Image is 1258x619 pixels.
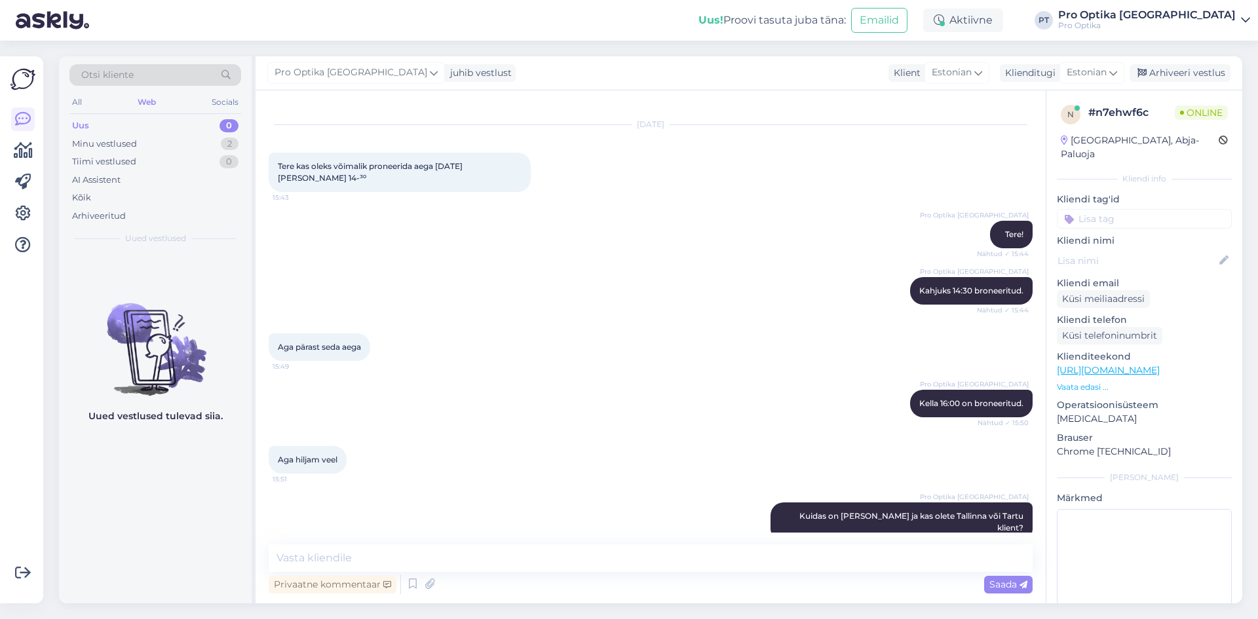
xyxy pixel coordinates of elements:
div: Klienditugi [1000,66,1056,80]
div: Tiimi vestlused [72,155,136,168]
div: Web [135,94,159,111]
span: Pro Optika [GEOGRAPHIC_DATA] [920,492,1029,502]
p: Kliendi tag'id [1057,193,1232,206]
div: Socials [209,94,241,111]
div: PT [1035,11,1053,29]
div: Aktiivne [923,9,1003,32]
div: Klient [888,66,921,80]
span: Pro Optika [GEOGRAPHIC_DATA] [920,379,1029,389]
span: Otsi kliente [81,68,134,82]
span: Aga hiljam veel [278,455,337,464]
p: Kliendi nimi [1057,234,1232,248]
span: Estonian [932,66,972,80]
input: Lisa nimi [1058,253,1217,268]
div: All [69,94,85,111]
span: Tere kas oleks võimalik proneerida aega [DATE] [PERSON_NAME] 14-³⁰ [278,161,465,183]
div: # n7ehwf6c [1088,105,1175,121]
span: n [1067,109,1074,119]
a: Pro Optika [GEOGRAPHIC_DATA]Pro Optika [1058,10,1250,31]
div: Küsi meiliaadressi [1057,290,1150,308]
input: Lisa tag [1057,209,1232,229]
span: Uued vestlused [125,233,186,244]
span: Kuidas on [PERSON_NAME] ja kas olete Tallinna või Tartu klient? [799,511,1025,533]
p: [MEDICAL_DATA] [1057,412,1232,426]
div: [DATE] [269,119,1033,130]
p: Operatsioonisüsteem [1057,398,1232,412]
div: Arhiveeritud [72,210,126,223]
div: Arhiveeri vestlus [1130,64,1230,82]
p: Brauser [1057,431,1232,445]
div: Minu vestlused [72,138,137,151]
span: Kella 16:00 on broneeritud. [919,398,1023,408]
span: Saada [989,578,1027,590]
div: Pro Optika [GEOGRAPHIC_DATA] [1058,10,1236,20]
div: Küsi telefoninumbrit [1057,327,1162,345]
b: Uus! [698,14,723,26]
p: Klienditeekond [1057,350,1232,364]
div: AI Assistent [72,174,121,187]
span: Nähtud ✓ 15:50 [978,418,1029,428]
span: Nähtud ✓ 15:44 [977,305,1029,315]
span: Aga pärast seda aega [278,342,361,352]
span: 15:43 [273,193,322,202]
div: [PERSON_NAME] [1057,472,1232,483]
div: Kõik [72,191,91,204]
div: Pro Optika [1058,20,1236,31]
p: Kliendi email [1057,276,1232,290]
span: Online [1175,105,1228,120]
span: Pro Optika [GEOGRAPHIC_DATA] [920,210,1029,220]
p: Vaata edasi ... [1057,381,1232,393]
span: Kahjuks 14:30 broneeritud. [919,286,1023,295]
span: 15:49 [273,362,322,371]
p: Chrome [TECHNICAL_ID] [1057,445,1232,459]
div: 2 [221,138,238,151]
div: Privaatne kommentaar [269,576,396,593]
span: Pro Optika [GEOGRAPHIC_DATA] [275,66,427,80]
div: Proovi tasuta juba täna: [698,12,846,28]
p: Kliendi telefon [1057,313,1232,327]
img: No chats [59,280,252,398]
div: Uus [72,119,89,132]
p: Märkmed [1057,491,1232,505]
p: Uued vestlused tulevad siia. [88,409,223,423]
span: Tere! [1005,229,1023,239]
div: Kliendi info [1057,173,1232,185]
div: 0 [219,119,238,132]
div: juhib vestlust [445,66,512,80]
div: [GEOGRAPHIC_DATA], Abja-Paluoja [1061,134,1219,161]
a: [URL][DOMAIN_NAME] [1057,364,1160,376]
span: Nähtud ✓ 15:44 [977,249,1029,259]
div: 0 [219,155,238,168]
span: 15:51 [273,474,322,484]
span: Estonian [1067,66,1107,80]
img: Askly Logo [10,67,35,92]
button: Emailid [851,8,907,33]
span: Pro Optika [GEOGRAPHIC_DATA] [920,267,1029,276]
